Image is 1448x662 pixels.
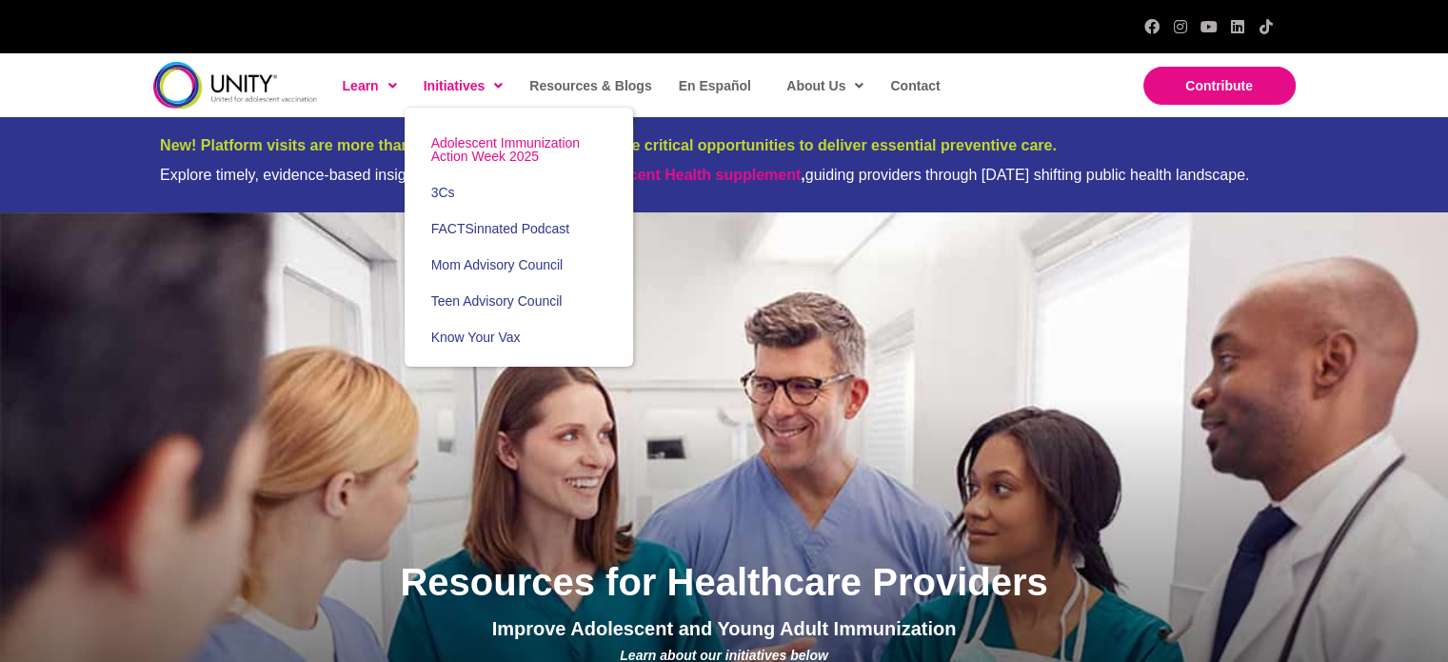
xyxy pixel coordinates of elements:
span: Mom Advisory Council [431,257,564,272]
span: Know Your Vax [431,330,521,345]
a: 3Cs [405,174,633,211]
span: Learn [343,71,397,100]
a: YouTube [1201,19,1217,34]
a: FACTSinnated Podcast [405,211,633,247]
img: unity-logo-dark [153,62,317,109]
a: Mom Advisory Council [405,247,633,283]
span: New! Platform visits are more than vaccine appointments—they’re critical opportunities to deliver... [160,137,1057,153]
span: Contribute [1185,78,1253,93]
span: Resources & Blogs [529,78,651,93]
span: About Us [786,71,863,100]
span: Adolescent Immunization Action Week 2025 [431,135,580,164]
a: Contribute [1143,67,1296,105]
a: About Us [777,64,871,108]
a: LinkedIn [1230,19,1245,34]
span: Initiatives [424,71,504,100]
a: Resources & Blogs [520,64,659,108]
a: Adolescent Immunization Action Week 2025 [405,125,633,174]
strong: , [501,167,804,183]
a: Instagram [1173,19,1188,34]
a: Facebook [1144,19,1160,34]
span: Resources for Healthcare Providers [400,561,1047,603]
a: TikTok [1259,19,1274,34]
a: Contact [881,64,947,108]
span: Contact [890,78,940,93]
a: Know Your Vax [405,319,633,355]
span: En Español [679,78,751,93]
div: Explore timely, evidence-based insights in our new guiding providers through [DATE] shifting publ... [160,166,1288,184]
a: En Español [669,64,759,108]
span: Teen Advisory Council [431,293,563,309]
span: 3Cs [431,185,455,200]
span: FACTSinnated Podcast [431,221,570,236]
a: Journal of Adolescent Health supplement [501,167,801,183]
a: Teen Advisory Council [405,283,633,319]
